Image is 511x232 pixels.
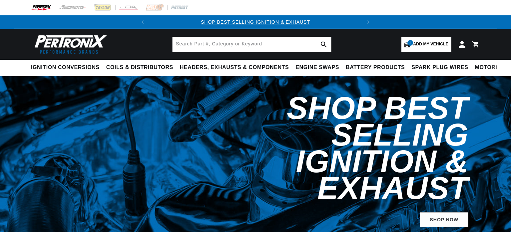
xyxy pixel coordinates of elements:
[346,64,405,71] span: Battery Products
[201,19,310,25] a: SHOP BEST SELLING IGNITION & EXHAUST
[292,60,342,75] summary: Engine Swaps
[420,212,468,227] a: SHOP NOW
[31,60,103,75] summary: Ignition Conversions
[401,37,451,52] a: 1Add my vehicle
[407,40,413,46] span: 1
[342,60,408,75] summary: Battery Products
[316,37,331,52] button: search button
[413,41,448,47] span: Add my vehicle
[106,64,173,71] span: Coils & Distributors
[177,60,292,75] summary: Headers, Exhausts & Components
[173,37,331,52] input: Search Part #, Category or Keyword
[150,18,361,26] div: 1 of 2
[31,33,108,56] img: Pertronix
[361,15,375,29] button: Translation missing: en.sections.announcements.next_announcement
[411,64,468,71] span: Spark Plug Wires
[408,60,471,75] summary: Spark Plug Wires
[103,60,177,75] summary: Coils & Distributors
[150,18,361,26] div: Announcement
[180,64,289,71] span: Headers, Exhausts & Components
[31,64,100,71] span: Ignition Conversions
[295,64,339,71] span: Engine Swaps
[184,95,468,202] h2: Shop Best Selling Ignition & Exhaust
[136,15,150,29] button: Translation missing: en.sections.announcements.previous_announcement
[14,15,497,29] slideshow-component: Translation missing: en.sections.announcements.announcement_bar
